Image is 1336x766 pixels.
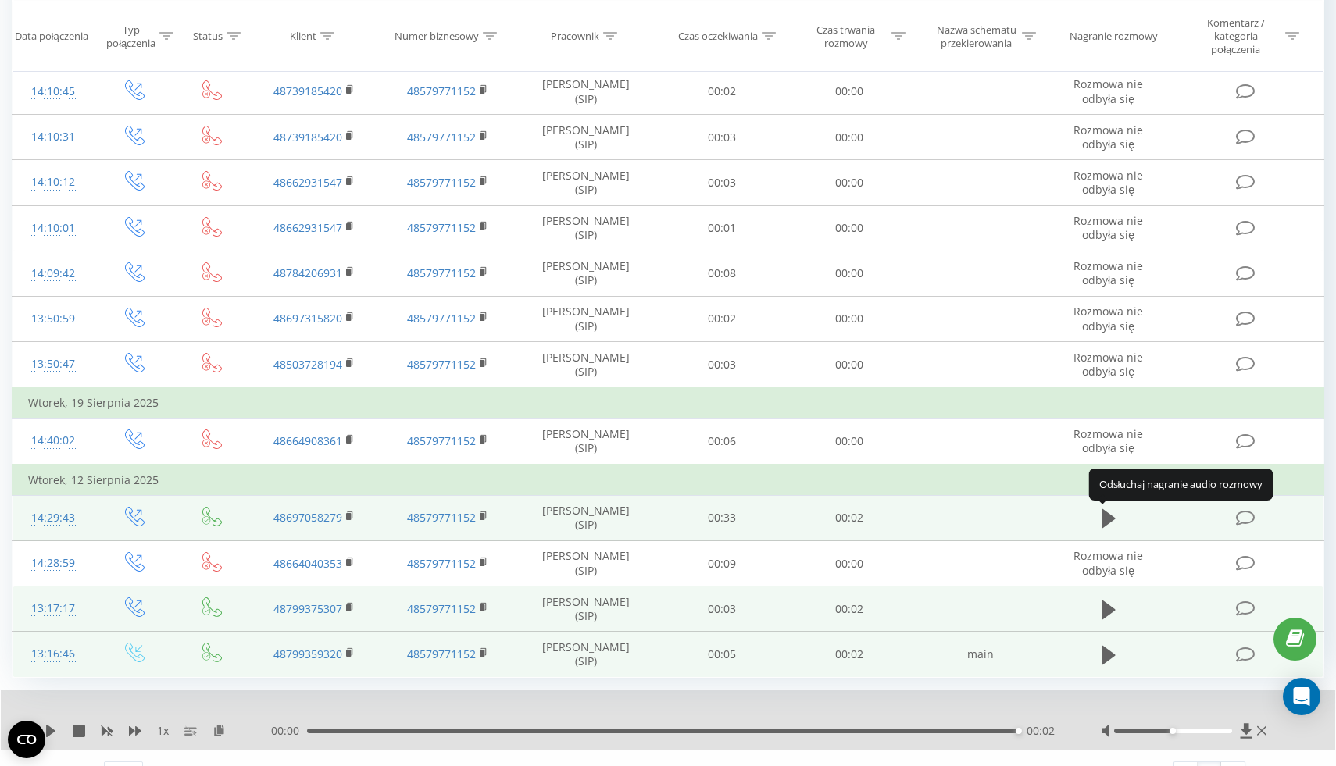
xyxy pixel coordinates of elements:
[157,723,169,739] span: 1 x
[1073,213,1143,242] span: Rozmowa nie odbyła się
[514,69,658,114] td: [PERSON_NAME] (SIP)
[273,265,342,280] a: 48784206931
[1070,30,1158,43] div: Nagranie rozmowy
[273,647,342,661] a: 48799359320
[13,387,1324,419] td: Wtorek, 19 Sierpnia 2025
[1170,728,1177,734] div: Accessibility label
[1073,258,1143,287] span: Rozmowa nie odbyła się
[658,495,786,540] td: 00:33
[514,495,658,540] td: [PERSON_NAME] (SIP)
[28,426,78,456] div: 14:40:02
[28,213,78,244] div: 14:10:01
[407,130,476,144] a: 48579771152
[514,586,658,632] td: [PERSON_NAME] (SIP)
[1073,123,1143,151] span: Rozmowa nie odbyła się
[1073,168,1143,197] span: Rozmowa nie odbyła się
[407,510,476,525] a: 48579771152
[658,205,786,251] td: 00:01
[13,465,1324,496] td: Wtorek, 12 Sierpnia 2025
[786,419,914,465] td: 00:00
[193,30,223,43] div: Status
[273,311,342,326] a: 48697315820
[1073,548,1143,577] span: Rozmowa nie odbyła się
[273,175,342,190] a: 48662931547
[395,30,479,43] div: Numer biznesowy
[28,77,78,107] div: 14:10:45
[786,342,914,388] td: 00:00
[1027,723,1055,739] span: 00:02
[786,69,914,114] td: 00:00
[28,258,78,289] div: 14:09:42
[551,30,599,43] div: Pracownik
[514,296,658,341] td: [PERSON_NAME] (SIP)
[407,311,476,326] a: 48579771152
[514,632,658,677] td: [PERSON_NAME] (SIP)
[1073,77,1143,105] span: Rozmowa nie odbyła się
[913,632,1046,677] td: main
[15,30,88,43] div: Data połączenia
[28,304,78,334] div: 13:50:59
[678,30,758,43] div: Czas oczekiwania
[658,69,786,114] td: 00:02
[786,632,914,677] td: 00:02
[514,251,658,296] td: [PERSON_NAME] (SIP)
[28,548,78,579] div: 14:28:59
[786,160,914,205] td: 00:00
[290,30,316,43] div: Klient
[514,342,658,388] td: [PERSON_NAME] (SIP)
[273,433,342,448] a: 48664908361
[8,721,45,758] button: Open CMP widget
[786,296,914,341] td: 00:00
[273,130,342,144] a: 48739185420
[273,220,342,235] a: 48662931547
[407,175,476,190] a: 48579771152
[1073,304,1143,333] span: Rozmowa nie odbyła się
[514,160,658,205] td: [PERSON_NAME] (SIP)
[514,115,658,160] td: [PERSON_NAME] (SIP)
[1073,426,1143,455] span: Rozmowa nie odbyła się
[658,632,786,677] td: 00:05
[407,601,476,616] a: 48579771152
[273,357,342,372] a: 48503728194
[407,220,476,235] a: 48579771152
[658,586,786,632] td: 00:03
[271,723,307,739] span: 00:00
[658,115,786,160] td: 00:03
[1283,678,1320,715] div: Open Intercom Messenger
[407,556,476,571] a: 48579771152
[273,84,342,98] a: 48739185420
[786,251,914,296] td: 00:00
[273,556,342,571] a: 48664040353
[407,647,476,661] a: 48579771152
[786,115,914,160] td: 00:00
[106,23,155,49] div: Typ połączenia
[658,251,786,296] td: 00:08
[658,342,786,388] td: 00:03
[407,84,476,98] a: 48579771152
[658,419,786,465] td: 00:06
[658,160,786,205] td: 00:03
[407,357,476,372] a: 48579771152
[514,419,658,465] td: [PERSON_NAME] (SIP)
[28,122,78,152] div: 14:10:31
[28,593,78,624] div: 13:17:17
[407,265,476,280] a: 48579771152
[934,23,1018,49] div: Nazwa schematu przekierowania
[514,541,658,586] td: [PERSON_NAME] (SIP)
[1190,16,1281,56] div: Komentarz / kategoria połączenia
[28,639,78,669] div: 13:16:46
[273,510,342,525] a: 48697058279
[804,23,888,49] div: Czas trwania rozmowy
[273,601,342,616] a: 48799375307
[786,495,914,540] td: 00:02
[1073,350,1143,379] span: Rozmowa nie odbyła się
[28,503,78,533] div: 14:29:43
[658,296,786,341] td: 00:02
[1016,728,1022,734] div: Accessibility label
[28,167,78,198] div: 14:10:12
[658,541,786,586] td: 00:09
[407,433,476,448] a: 48579771152
[1089,469,1273,500] div: Odsłuchaj nagranie audio rozmowy
[514,205,658,251] td: [PERSON_NAME] (SIP)
[786,586,914,632] td: 00:02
